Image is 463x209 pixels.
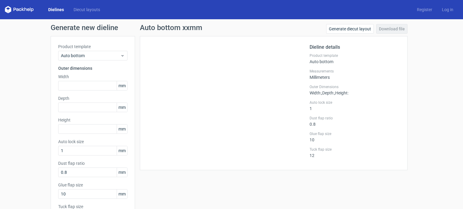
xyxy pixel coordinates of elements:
[58,95,128,101] label: Depth
[117,103,127,112] span: mm
[58,117,128,123] label: Height
[310,44,400,51] h2: Dieline details
[310,116,400,121] label: Dust flap ratio
[310,53,400,64] div: Auto bottom
[310,131,400,142] div: 10
[58,139,128,145] label: Auto lock size
[58,65,128,71] h3: Outer dimensions
[51,24,412,31] h1: Generate new dieline
[58,182,128,188] label: Glue flap size
[310,69,400,80] div: Millimeters
[140,24,202,31] h1: Auto bottom xxmm
[117,189,127,198] span: mm
[310,147,400,158] div: 12
[412,7,437,13] a: Register
[321,91,334,95] span: , Depth :
[310,131,400,136] label: Glue flap size
[326,24,374,34] a: Generate diecut layout
[58,160,128,166] label: Dust flap ratio
[58,44,128,50] label: Product template
[310,53,400,58] label: Product template
[61,53,120,59] span: Auto bottom
[117,146,127,155] span: mm
[117,168,127,177] span: mm
[310,116,400,127] div: 0.8
[334,91,348,95] span: , Height :
[69,7,105,13] a: Diecut layouts
[117,124,127,134] span: mm
[310,85,400,89] label: Outer Dimensions
[310,69,400,74] label: Measurements
[43,7,69,13] a: Dielines
[58,74,128,80] label: Width
[117,81,127,90] span: mm
[310,147,400,152] label: Tuck flap size
[310,100,400,111] div: 1
[310,91,321,95] span: Width :
[310,100,400,105] label: Auto lock size
[437,7,458,13] a: Log in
